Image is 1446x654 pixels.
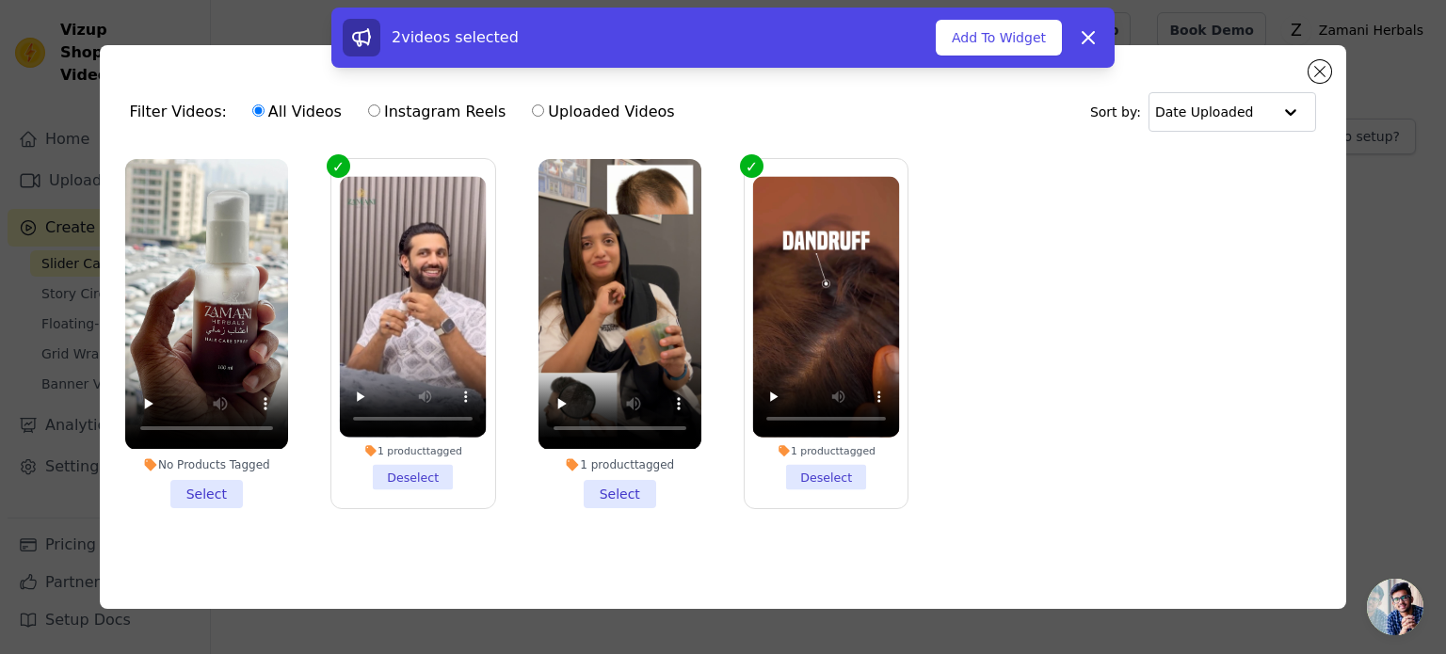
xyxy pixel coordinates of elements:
[753,445,900,458] div: 1 product tagged
[130,90,685,134] div: Filter Videos:
[367,100,506,124] label: Instagram Reels
[538,457,701,472] div: 1 product tagged
[1367,579,1423,635] a: Open chat
[125,457,288,472] div: No Products Tagged
[340,445,487,458] div: 1 product tagged
[392,28,519,46] span: 2 videos selected
[251,100,343,124] label: All Videos
[936,20,1062,56] button: Add To Widget
[1090,92,1317,132] div: Sort by:
[531,100,675,124] label: Uploaded Videos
